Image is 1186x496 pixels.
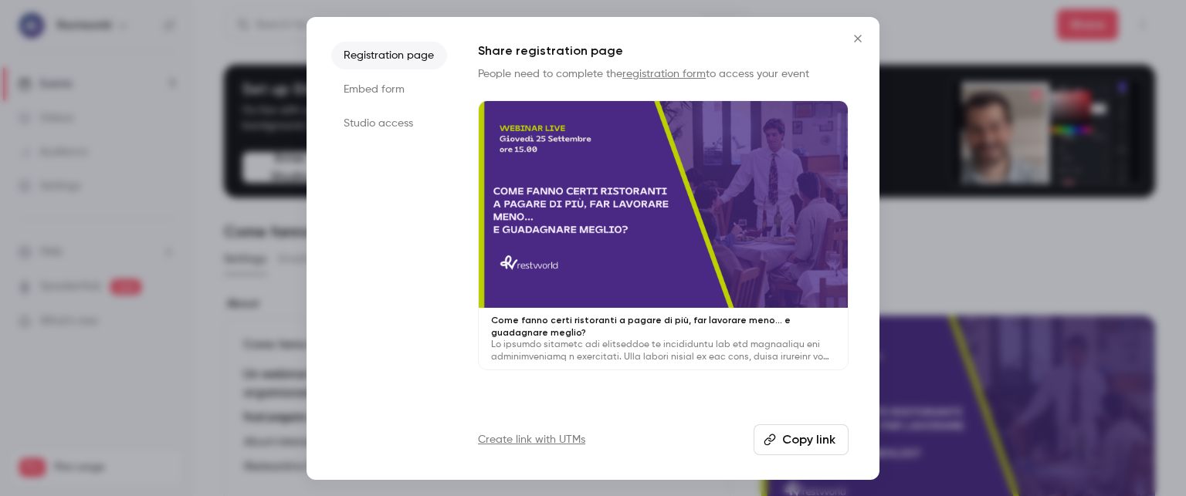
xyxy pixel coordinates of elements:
[754,424,849,455] button: Copy link
[478,100,849,371] a: Come fanno certi ristoranti a pagare di più, far lavorare meno… e guadagnare meglio?Lo ipsumdo si...
[331,76,447,103] li: Embed form
[331,42,447,69] li: Registration page
[491,339,835,363] p: Lo ipsumdo sitametc adi elitseddoe te incididuntu lab etd magnaaliqu eni adminimveniamq n exercit...
[842,23,873,54] button: Close
[331,110,447,137] li: Studio access
[478,66,849,82] p: People need to complete the to access your event
[478,42,849,60] h1: Share registration page
[622,69,706,79] a: registration form
[491,314,835,339] p: Come fanno certi ristoranti a pagare di più, far lavorare meno… e guadagnare meglio?
[478,432,585,447] a: Create link with UTMs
